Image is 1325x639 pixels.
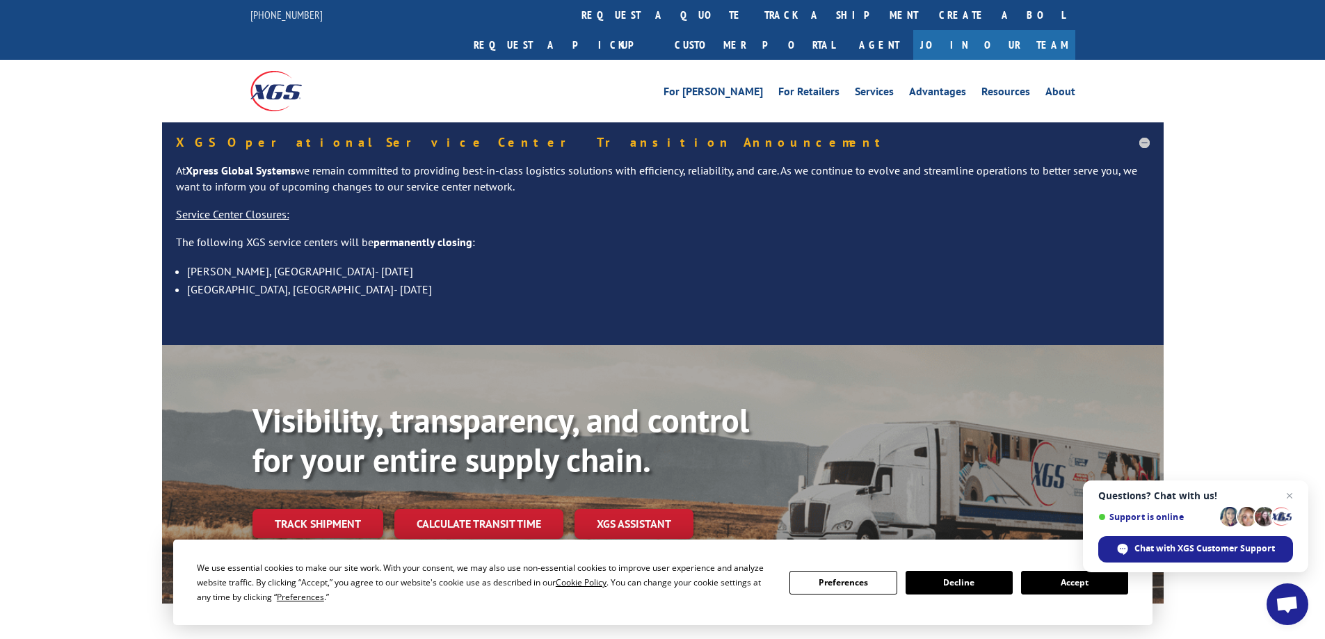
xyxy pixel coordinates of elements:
[1098,536,1293,563] span: Chat with XGS Customer Support
[1021,571,1128,594] button: Accept
[778,86,840,102] a: For Retailers
[909,86,966,102] a: Advantages
[556,576,607,588] span: Cookie Policy
[913,30,1075,60] a: Join Our Team
[374,235,472,249] strong: permanently closing
[1134,542,1275,555] span: Chat with XGS Customer Support
[1098,490,1293,501] span: Questions? Chat with us!
[252,509,383,538] a: Track shipment
[845,30,913,60] a: Agent
[252,398,749,482] b: Visibility, transparency, and control for your entire supply chain.
[1045,86,1075,102] a: About
[176,234,1150,262] p: The following XGS service centers will be :
[173,540,1153,625] div: Cookie Consent Prompt
[664,30,845,60] a: Customer Portal
[1098,512,1215,522] span: Support is online
[855,86,894,102] a: Services
[176,207,289,221] u: Service Center Closures:
[1267,583,1308,625] a: Open chat
[187,280,1150,298] li: [GEOGRAPHIC_DATA], [GEOGRAPHIC_DATA]- [DATE]
[176,136,1150,149] h5: XGS Operational Service Center Transition Announcement
[664,86,763,102] a: For [PERSON_NAME]
[394,509,563,539] a: Calculate transit time
[197,560,773,604] div: We use essential cookies to make our site work. With your consent, we may also use non-essential ...
[187,262,1150,280] li: [PERSON_NAME], [GEOGRAPHIC_DATA]- [DATE]
[186,163,296,177] strong: Xpress Global Systems
[789,571,897,594] button: Preferences
[250,8,323,22] a: [PHONE_NUMBER]
[981,86,1030,102] a: Resources
[906,571,1013,594] button: Decline
[463,30,664,60] a: Request a pickup
[176,163,1150,207] p: At we remain committed to providing best-in-class logistics solutions with efficiency, reliabilit...
[575,509,693,539] a: XGS ASSISTANT
[277,591,324,603] span: Preferences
